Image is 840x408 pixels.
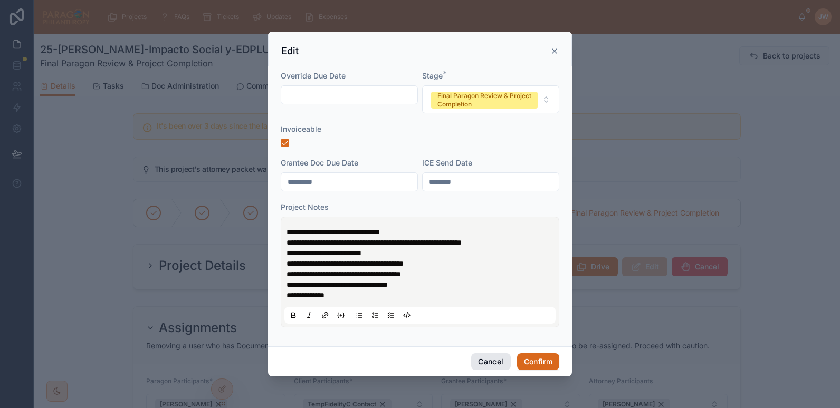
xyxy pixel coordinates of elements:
div: Final Paragon Review & Project Completion [437,92,531,109]
span: Grantee Doc Due Date [281,158,358,167]
button: Cancel [471,353,510,370]
button: Confirm [517,353,559,370]
h3: Edit [281,45,299,57]
button: Select Button [422,85,559,113]
span: Project Notes [281,202,329,211]
span: Override Due Date [281,71,346,80]
span: Invoiceable [281,124,321,133]
span: ICE Send Date [422,158,472,167]
span: Stage [422,71,443,80]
